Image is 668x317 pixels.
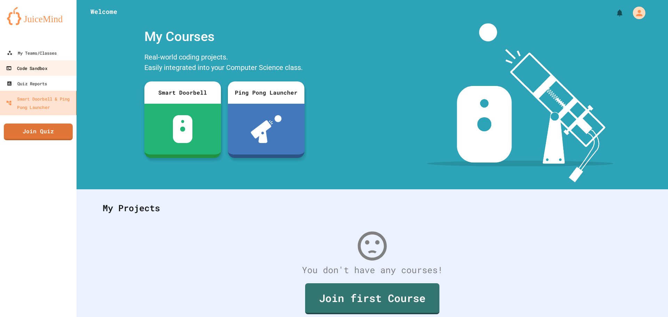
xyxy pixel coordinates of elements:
div: Smart Doorbell [144,81,221,104]
a: Join Quiz [4,124,73,140]
div: You don't have any courses! [96,263,649,277]
div: Quiz Reports [7,79,47,88]
div: My Notifications [603,7,626,19]
img: banner-image-my-projects.png [427,23,613,182]
img: sdb-white.svg [173,115,193,143]
div: Smart Doorbell & Ping Pong Launcher [6,94,73,111]
div: Ping Pong Launcher [228,81,304,104]
div: Real-world coding projects. Easily integrated into your Computer Science class. [141,50,308,76]
div: My Account [626,5,647,21]
img: ppl-with-ball.png [251,115,282,143]
a: Join first Course [305,283,439,314]
div: Code Sandbox [6,64,47,73]
img: logo-orange.svg [7,7,70,25]
div: My Projects [96,195,649,222]
div: My Courses [141,23,308,50]
div: My Teams/Classes [7,49,57,57]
